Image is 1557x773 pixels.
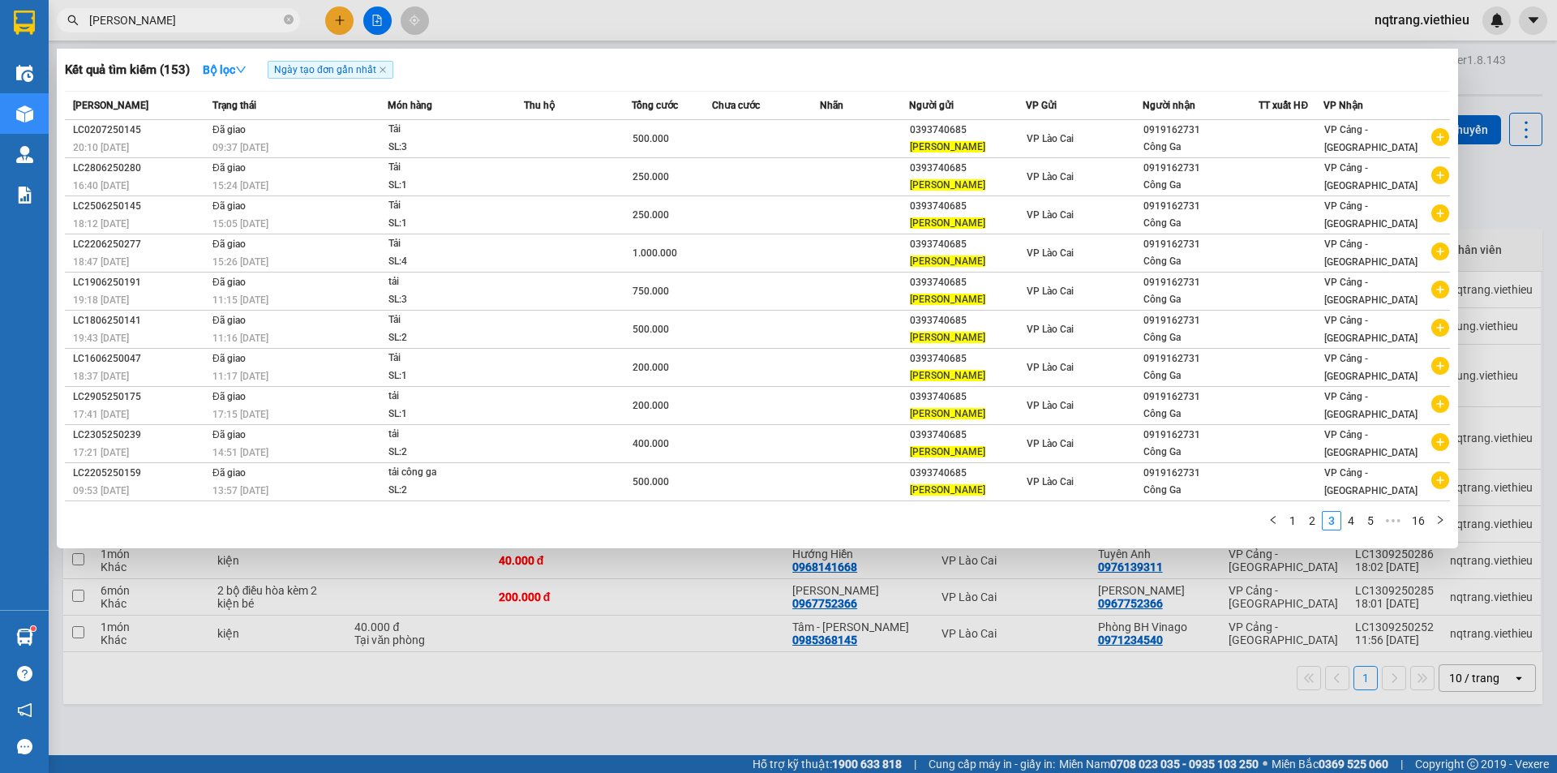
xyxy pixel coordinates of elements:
span: VP Cảng - [GEOGRAPHIC_DATA] [1324,429,1418,458]
span: 750.000 [633,286,669,297]
div: Công Ga [1143,177,1259,194]
button: Bộ lọcdown [190,57,259,83]
button: right [1430,511,1450,530]
img: warehouse-icon [16,105,33,122]
span: Đã giao [212,124,246,135]
div: tải công ga [388,464,510,482]
span: VP Lào Cai [1027,209,1074,221]
div: 0393740685 [910,160,1025,177]
span: Ngày tạo đơn gần nhất [268,61,393,79]
div: 0393740685 [910,312,1025,329]
div: 0393740685 [910,274,1025,291]
img: warehouse-icon [16,146,33,163]
div: 0919162731 [1143,312,1259,329]
div: LC2206250277 [73,236,208,253]
div: SL: 3 [388,139,510,157]
span: VP Lào Cai [1027,362,1074,373]
div: LC2905250175 [73,389,208,406]
span: 09:37 [DATE] [212,142,268,153]
span: plus-circle [1431,319,1449,337]
li: 3 [1322,511,1341,530]
div: 0919162731 [1143,350,1259,367]
div: LC0207250145 [73,122,208,139]
span: Người nhận [1143,100,1195,111]
span: plus-circle [1431,471,1449,489]
div: SL: 3 [388,291,510,309]
span: 200.000 [633,362,669,373]
div: 0393740685 [910,236,1025,253]
li: 2 [1302,511,1322,530]
span: Nhãn [820,100,843,111]
span: search [67,15,79,26]
div: SL: 1 [388,177,510,195]
span: VP Cảng - [GEOGRAPHIC_DATA] [1324,200,1418,230]
span: 17:41 [DATE] [73,409,129,420]
span: VP Cảng - [GEOGRAPHIC_DATA] [1324,162,1418,191]
a: 16 [1407,512,1430,530]
li: 5 [1361,511,1380,530]
div: Công Ga [1143,444,1259,461]
div: tải [388,273,510,291]
span: down [235,64,247,75]
span: [PERSON_NAME] [910,179,985,191]
span: VP Cảng - [GEOGRAPHIC_DATA] [1324,467,1418,496]
span: plus-circle [1431,204,1449,222]
div: SL: 2 [388,444,510,462]
img: warehouse-icon [16,65,33,82]
span: VP Nhận [1323,100,1363,111]
div: 0919162731 [1143,389,1259,406]
div: 0393740685 [910,122,1025,139]
span: [PERSON_NAME] [910,446,985,457]
span: VP Cảng - [GEOGRAPHIC_DATA] [1324,277,1418,306]
span: VP Lào Cai [1027,247,1074,259]
h3: Kết quả tìm kiếm ( 153 ) [65,62,190,79]
a: 5 [1362,512,1379,530]
div: Công Ga [1143,367,1259,384]
span: VP Lào Cai [1027,476,1074,487]
div: Tải [388,235,510,253]
span: Đã giao [212,315,246,326]
span: 16:40 [DATE] [73,180,129,191]
span: close [379,66,387,74]
span: [PERSON_NAME] [910,332,985,343]
input: Tìm tên, số ĐT hoặc mã đơn [89,11,281,29]
div: LC2806250280 [73,160,208,177]
div: Tải [388,197,510,215]
span: 09:53 [DATE] [73,485,129,496]
span: VP Lào Cai [1027,400,1074,411]
li: 1 [1283,511,1302,530]
div: SL: 2 [388,482,510,500]
span: 11:17 [DATE] [212,371,268,382]
div: tải [388,388,510,406]
div: SL: 1 [388,215,510,233]
div: 0393740685 [910,427,1025,444]
span: plus-circle [1431,128,1449,146]
span: 18:37 [DATE] [73,371,129,382]
span: 14:51 [DATE] [212,447,268,458]
span: VP Lào Cai [1027,171,1074,183]
span: VP Cảng - [GEOGRAPHIC_DATA] [1324,353,1418,382]
span: [PERSON_NAME] [910,141,985,152]
div: Công Ga [1143,215,1259,232]
span: 250.000 [633,209,669,221]
span: 200.000 [633,400,669,411]
img: solution-icon [16,187,33,204]
div: LC1906250191 [73,274,208,291]
div: Công Ga [1143,291,1259,308]
div: 0393740685 [910,389,1025,406]
span: VP Cảng - [GEOGRAPHIC_DATA] [1324,124,1418,153]
span: plus-circle [1431,433,1449,451]
span: [PERSON_NAME] [910,217,985,229]
span: 15:26 [DATE] [212,256,268,268]
span: Thu hộ [524,100,555,111]
span: Tổng cước [632,100,678,111]
li: Next 5 Pages [1380,511,1406,530]
div: Tải [388,311,510,329]
div: 0919162731 [1143,274,1259,291]
span: Đã giao [212,200,246,212]
span: right [1435,515,1445,525]
span: [PERSON_NAME] [910,256,985,267]
div: Công Ga [1143,482,1259,499]
span: 500.000 [633,133,669,144]
span: 500.000 [633,476,669,487]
